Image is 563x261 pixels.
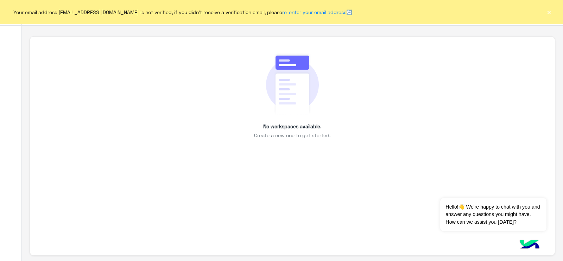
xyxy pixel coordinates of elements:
[545,8,552,15] button: ×
[254,132,330,139] span: Create a new one to get started.
[263,123,322,130] p: No workspaces available.
[282,9,346,15] a: re-enter your email address
[440,198,546,231] span: Hello!👋 We're happy to chat with you and answer any questions you might have. How can we assist y...
[266,52,319,115] img: emtyData
[13,8,352,16] span: Your email address [EMAIL_ADDRESS][DOMAIN_NAME] is not verified, if you didn't receive a verifica...
[517,233,542,257] img: hulul-logo.png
